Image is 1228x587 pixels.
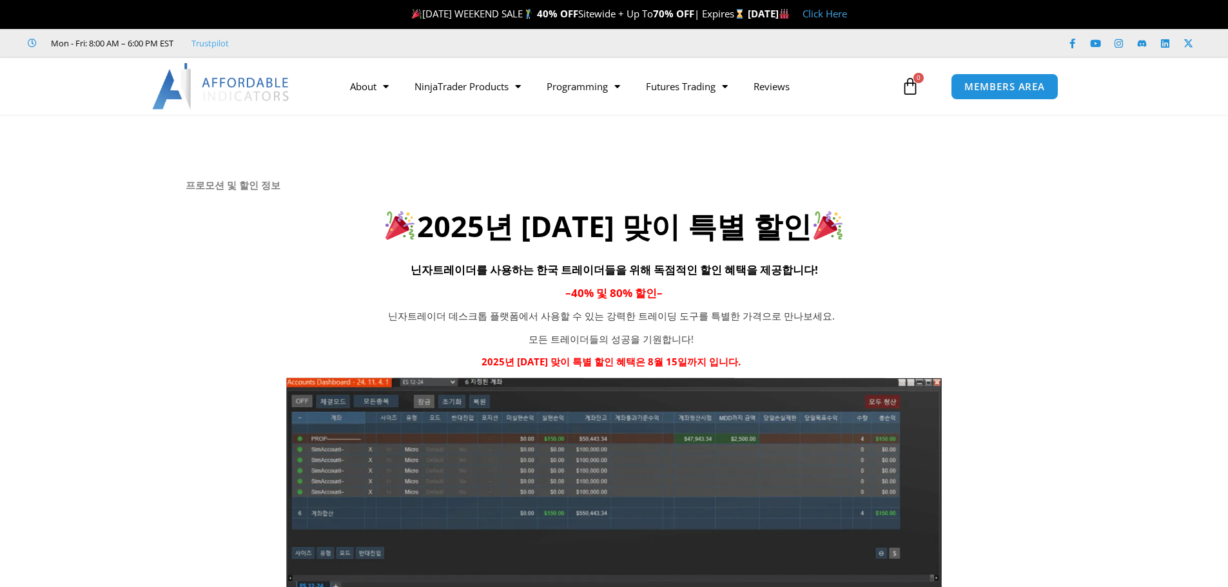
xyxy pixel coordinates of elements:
a: 0 [882,68,939,105]
strong: 2025년 [DATE] 맞이 특별 할인 혜택은 8월 15일까지 입니다. [482,355,741,368]
span: MEMBERS AREA [964,82,1045,91]
a: NinjaTrader Products [402,72,534,101]
span: 0 [913,73,924,83]
img: 🎉 [385,211,414,240]
span: [DATE] WEEKEND SALE Sitewide + Up To | Expires [409,7,747,20]
span: 닌자트레이더를 사용하는 한국 트레이더들을 위해 독점적인 할인 혜택을 제공합니다! [411,262,818,277]
a: Trustpilot [191,35,229,51]
a: About [337,72,402,101]
p: 모든 트레이더들의 성공을 기원합니다! [347,331,877,349]
a: Futures Trading [633,72,741,101]
img: 🎉 [814,211,843,240]
strong: [DATE] [748,7,790,20]
a: MEMBERS AREA [951,73,1058,100]
a: Click Here [803,7,847,20]
a: Programming [534,72,633,101]
strong: 40% OFF [537,7,578,20]
span: 40% 및 80% 할인 [571,285,657,300]
span: – [657,285,663,300]
h6: 프로모션 및 할인 정보 [186,179,1043,191]
img: ⌛ [735,9,745,19]
strong: 70% OFF [653,7,694,20]
span: Mon - Fri: 8:00 AM – 6:00 PM EST [48,35,173,51]
img: LogoAI | Affordable Indicators – NinjaTrader [152,63,291,110]
img: 🏭 [779,9,789,19]
img: 🏌️‍♂️ [523,9,533,19]
img: 🎉 [412,9,422,19]
h2: 2025년 [DATE] 맞이 특별 할인 [186,207,1043,245]
p: 닌자트레이더 데스크톱 플랫폼에서 사용할 수 있는 강력한 트레이딩 도구를 특별한 가격으로 만나보세요. [347,307,877,325]
nav: Menu [337,72,898,101]
span: – [565,285,571,300]
a: Reviews [741,72,803,101]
